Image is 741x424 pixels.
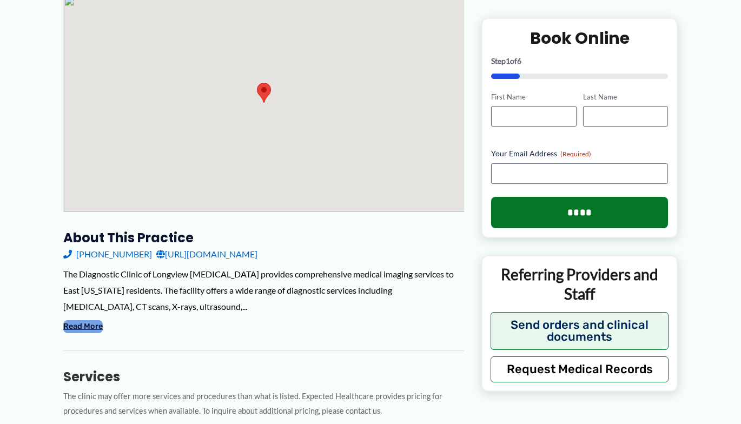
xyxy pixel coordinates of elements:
[491,27,668,48] h2: Book Online
[63,229,464,246] h3: About this practice
[63,246,152,262] a: [PHONE_NUMBER]
[63,320,103,333] button: Read More
[517,56,521,65] span: 6
[63,368,464,385] h3: Services
[583,91,668,102] label: Last Name
[560,150,591,158] span: (Required)
[491,312,669,349] button: Send orders and clinical documents
[491,91,576,102] label: First Name
[491,264,669,304] p: Referring Providers and Staff
[491,148,668,159] label: Your Email Address
[63,266,464,314] div: The Diagnostic Clinic of Longview [MEDICAL_DATA] provides comprehensive medical imaging services ...
[491,57,668,64] p: Step of
[156,246,257,262] a: [URL][DOMAIN_NAME]
[63,389,464,419] p: The clinic may offer more services and procedures than what is listed. Expected Healthcare provid...
[491,356,669,382] button: Request Medical Records
[506,56,510,65] span: 1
